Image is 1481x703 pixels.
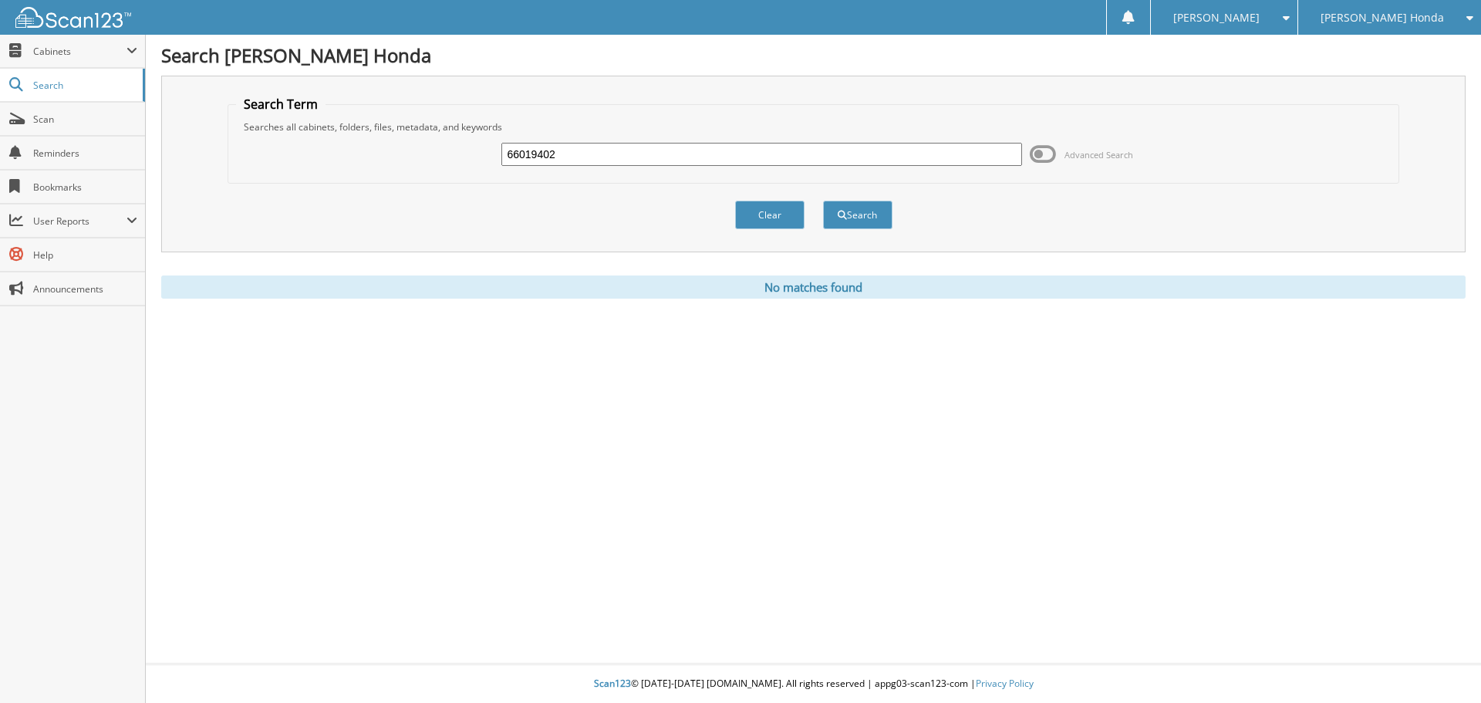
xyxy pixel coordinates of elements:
[33,113,137,126] span: Scan
[236,96,326,113] legend: Search Term
[15,7,131,28] img: scan123-logo-white.svg
[735,201,805,229] button: Clear
[33,147,137,160] span: Reminders
[161,42,1466,68] h1: Search [PERSON_NAME] Honda
[594,677,631,690] span: Scan123
[33,248,137,262] span: Help
[33,79,135,92] span: Search
[236,120,1392,134] div: Searches all cabinets, folders, files, metadata, and keywords
[823,201,892,229] button: Search
[1064,149,1133,161] span: Advanced Search
[1404,629,1481,703] iframe: Chat Widget
[1321,13,1444,22] span: [PERSON_NAME] Honda
[976,677,1034,690] a: Privacy Policy
[146,665,1481,703] div: © [DATE]-[DATE] [DOMAIN_NAME]. All rights reserved | appg03-scan123-com |
[33,215,127,228] span: User Reports
[33,181,137,194] span: Bookmarks
[33,45,127,58] span: Cabinets
[1173,13,1260,22] span: [PERSON_NAME]
[33,282,137,296] span: Announcements
[161,275,1466,299] div: No matches found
